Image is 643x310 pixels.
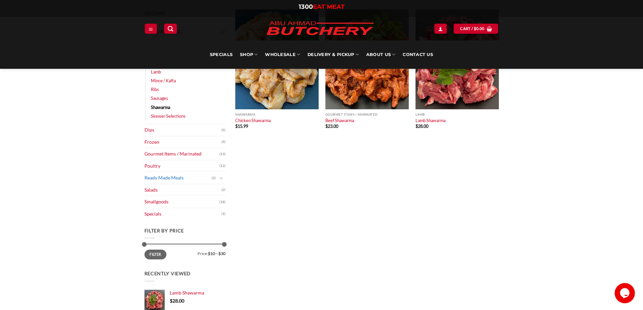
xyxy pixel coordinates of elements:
span: EAT MEAT [313,3,345,10]
span: (2) [212,173,216,183]
a: Lamb Shawarma [170,290,225,296]
bdi: 15.99 [235,123,248,129]
span: Cart / [460,26,484,32]
span: (13) [219,149,225,159]
span: Recently Viewed [144,271,191,276]
a: Specials [144,208,221,220]
span: $ [416,123,418,129]
span: $30 [218,251,225,256]
a: Wholesale [265,40,300,69]
a: Beef Shawarma [325,118,354,123]
a: Ribs [151,85,159,94]
button: Filter [144,250,167,259]
span: (9) [221,137,225,147]
span: Lamb Shawarma [170,290,204,295]
a: Frozen [144,136,221,148]
span: (18) [219,197,225,207]
span: $ [474,26,476,32]
a: Contact Us [403,40,433,69]
a: 1300EAT MEAT [299,3,345,10]
p: Lamb [416,113,499,116]
a: Menu [145,24,157,33]
bdi: 28.00 [170,298,184,304]
a: Chicken Shawarma [235,118,271,123]
a: Sausages [151,94,168,103]
a: Salads [144,184,221,196]
a: Search [164,24,177,33]
a: Specials [210,40,233,69]
a: Skewer Selections [151,112,186,120]
span: (5) [221,125,225,135]
span: Filter by price [144,228,184,233]
a: Lamb [151,67,161,76]
bdi: 0.00 [474,26,485,31]
span: $ [325,123,328,129]
a: Ready Made Meals [144,172,212,184]
bdi: 28.00 [416,123,428,129]
span: $ [170,298,172,304]
a: View cart [454,24,498,33]
a: Dips [144,124,221,136]
iframe: chat widget [615,283,636,303]
div: Price: — [144,250,225,256]
p: Gourmet Items / Marinated [325,113,409,116]
p: Shawarma [235,113,319,116]
a: About Us [366,40,395,69]
a: Lamb Shawarma [416,118,446,123]
a: SHOP [240,40,258,69]
span: (1) [221,209,225,219]
a: Delivery & Pickup [307,40,359,69]
img: Abu Ahmad Butchery [261,17,379,40]
a: Poultry [144,160,219,172]
a: Mince / Kafta [151,76,176,85]
span: (2) [221,185,225,195]
a: Login [434,24,447,33]
span: 1300 [299,3,313,10]
bdi: 23.00 [325,123,338,129]
a: Shawarma [151,103,170,112]
button: Toggle [217,174,225,182]
span: $ [235,123,238,129]
a: Gourmet Items / Marinated [144,148,219,160]
span: (12) [219,161,225,171]
span: $10 [208,251,215,256]
a: Smallgoods [144,196,219,208]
